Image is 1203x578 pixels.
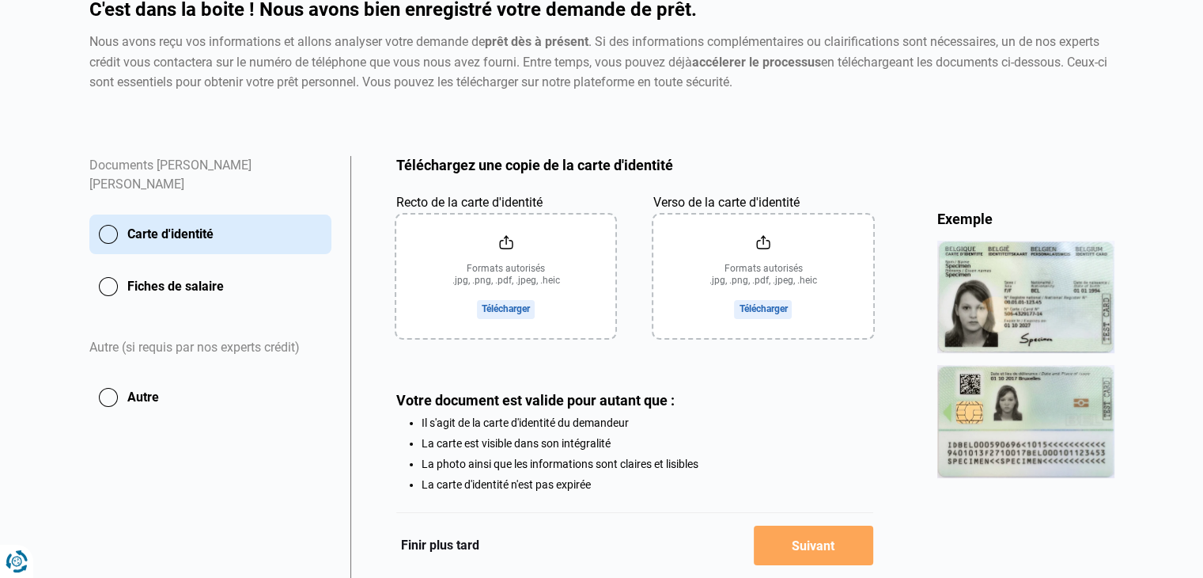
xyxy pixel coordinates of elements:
div: Documents [PERSON_NAME] [PERSON_NAME] [89,156,331,215]
strong: accélerer le processus [692,55,821,70]
button: Suivant [754,526,873,565]
button: Finir plus tard [396,535,484,556]
label: Verso de la carte d'identité [653,193,800,212]
li: La photo ainsi que les informations sont claires et lisibles [422,458,873,470]
button: Autre [89,378,331,417]
h2: Téléchargez une copie de la carte d'identité [396,156,873,174]
li: La carte d'identité n'est pas expirée [422,478,873,491]
button: Fiches de salaire [89,267,331,306]
label: Recto de la carte d'identité [396,193,543,212]
button: Carte d'identité [89,215,331,254]
img: idCard [937,241,1114,477]
div: Nous avons reçu vos informations et allons analyser votre demande de . Si des informations complé... [89,32,1114,93]
div: Exemple [937,210,1114,228]
div: Autre (si requis par nos experts crédit) [89,319,331,378]
div: Votre document est valide pour autant que : [396,392,873,409]
strong: prêt dès à présent [485,34,588,49]
li: Il s'agit de la carte d'identité du demandeur [422,416,873,429]
li: La carte est visible dans son intégralité [422,437,873,450]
